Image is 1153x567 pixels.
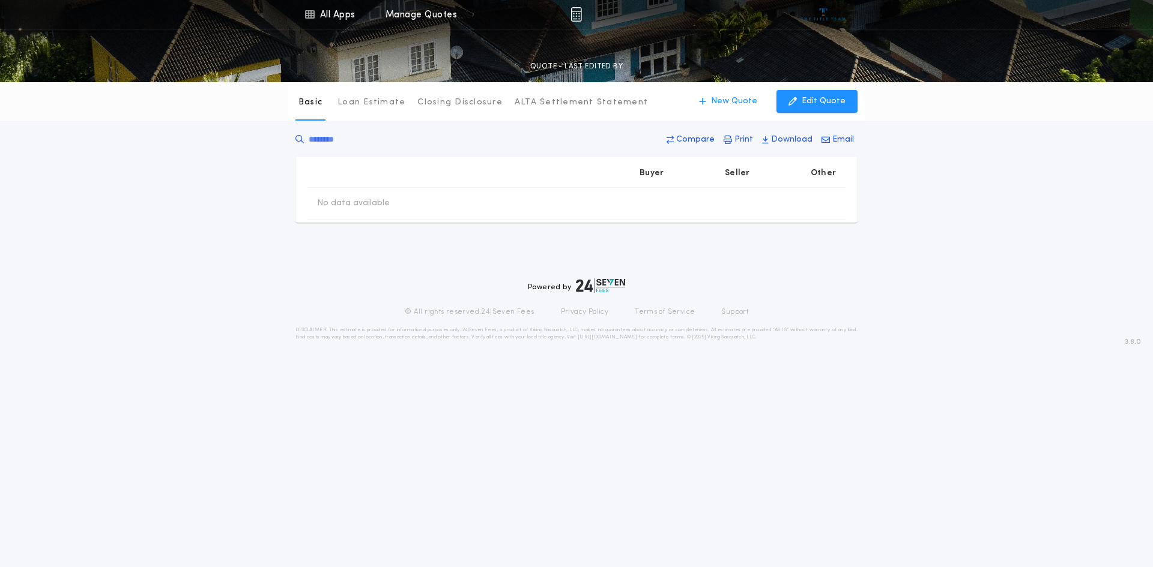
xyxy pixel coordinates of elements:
[802,95,846,107] p: Edit Quote
[687,90,769,113] button: New Quote
[561,307,609,317] a: Privacy Policy
[818,129,858,151] button: Email
[307,188,399,219] td: No data available
[528,278,625,293] div: Powered by
[298,97,322,109] p: Basic
[417,97,503,109] p: Closing Disclosure
[771,134,813,146] p: Download
[725,167,750,179] p: Seller
[576,278,625,293] img: logo
[337,97,405,109] p: Loan Estimate
[405,307,534,317] p: © All rights reserved. 24|Seven Fees
[295,326,858,341] p: DISCLAIMER: This estimate is provided for informational purposes only. 24|Seven Fees, a product o...
[801,8,846,20] img: vs-icon
[676,134,715,146] p: Compare
[663,129,718,151] button: Compare
[570,7,582,22] img: img
[721,307,748,317] a: Support
[758,129,816,151] button: Download
[811,167,836,179] p: Other
[832,134,854,146] p: Email
[635,307,695,317] a: Terms of Service
[640,167,664,179] p: Buyer
[711,95,757,107] p: New Quote
[515,97,648,109] p: ALTA Settlement Statement
[1125,337,1141,347] span: 3.8.0
[776,90,858,113] button: Edit Quote
[530,61,623,73] p: QUOTE - LAST EDITED BY
[734,134,753,146] p: Print
[578,335,637,340] a: [URL][DOMAIN_NAME]
[720,129,757,151] button: Print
